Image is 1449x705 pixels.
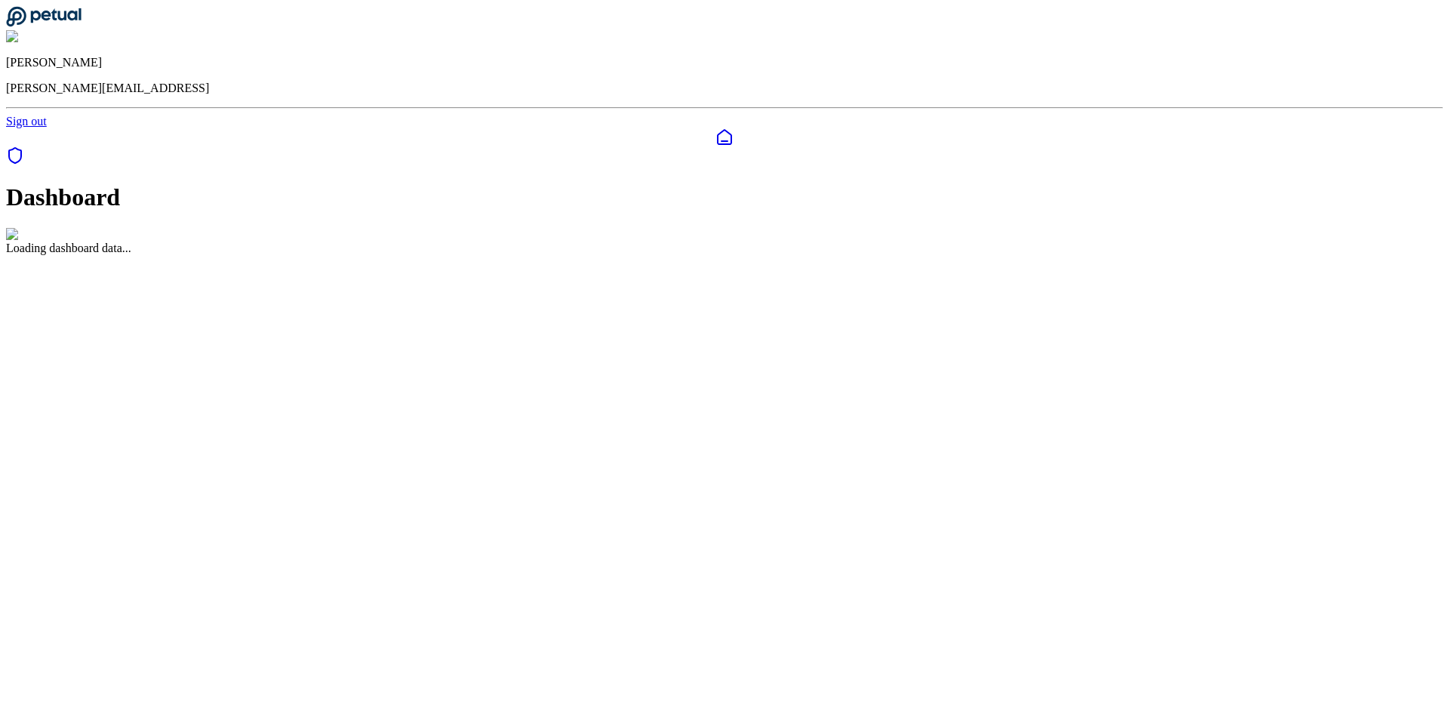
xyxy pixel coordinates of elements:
[6,17,82,29] a: Go to Dashboard
[6,56,1443,69] p: [PERSON_NAME]
[6,82,1443,95] p: [PERSON_NAME][EMAIL_ADDRESS]
[6,30,71,44] img: Andrew Li
[6,228,44,242] img: Logo
[6,115,47,128] a: Sign out
[6,242,1443,255] div: Loading dashboard data...
[6,183,1443,211] h1: Dashboard
[6,128,1443,146] a: Dashboard
[6,146,1443,168] a: SOC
